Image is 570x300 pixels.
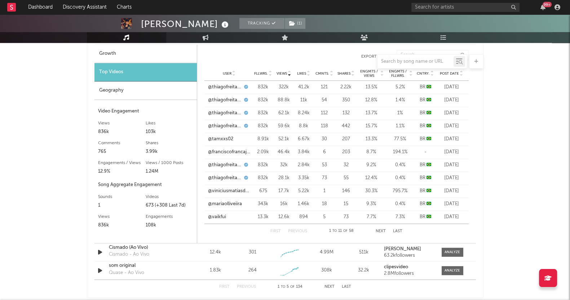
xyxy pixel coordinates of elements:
[416,123,434,130] div: BR
[199,249,232,256] div: 12.4k
[146,128,193,136] div: 103k
[427,202,431,206] span: 🇧🇷
[248,249,256,256] div: 301
[359,175,384,182] div: 12.4 %
[315,187,333,195] div: 1
[296,123,312,130] div: 8.8k
[208,123,243,130] a: @thiagofreitasofc1
[337,162,355,169] div: 32
[322,227,361,235] div: 1 11 58
[332,229,337,233] span: to
[359,213,384,221] div: 7.7 %
[223,71,231,76] span: User
[384,265,434,270] a: clipesvideo
[109,262,184,269] div: som original
[427,124,431,128] span: 🇧🇷
[254,162,272,169] div: 832k
[438,149,465,156] div: [DATE]
[109,244,184,251] a: Cismado (Ao Vivo)
[337,110,355,117] div: 132
[388,149,413,156] div: 194.1 %
[296,213,312,221] div: 894
[416,110,434,117] div: BR
[359,110,384,117] div: 13.7 %
[141,18,230,30] div: [PERSON_NAME]
[254,149,272,156] div: 2.09k
[427,163,431,167] span: 🇧🇷
[359,162,384,169] div: 9.2 %
[281,285,285,288] span: to
[427,189,431,193] span: 🇧🇷
[384,247,421,251] strong: [PERSON_NAME]
[276,84,292,91] div: 322k
[315,71,329,76] span: Cmnts.
[337,187,355,195] div: 146
[337,71,350,76] span: Shares
[347,249,380,256] div: 511k
[427,111,431,115] span: 🇧🇷
[98,139,146,147] div: Comments
[270,283,310,291] div: 1 5 134
[296,84,312,91] div: 41.2k
[208,110,243,117] a: @thiagofreitasofc1
[284,18,306,29] span: ( 1 )
[438,175,465,182] div: [DATE]
[98,201,146,210] div: 1
[98,181,193,189] div: Song Aggregate Engagement
[438,123,465,130] div: [DATE]
[388,123,413,130] div: 1.1 %
[427,215,431,219] span: 🇧🇷
[315,149,333,156] div: 6
[416,149,434,156] div: -
[276,162,292,169] div: 32k
[208,162,243,169] a: @thiagofreitasofc1
[540,4,545,10] button: 99+
[337,213,355,221] div: 73
[276,136,292,143] div: 52.1k
[427,98,431,102] span: 🇧🇷
[359,84,384,91] div: 13.5 %
[296,175,312,182] div: 3.35k
[208,187,251,195] a: @viniciusmatiasdefreitas1
[342,285,351,289] button: Last
[315,97,333,104] div: 54
[388,84,413,91] div: 5.2 %
[254,97,272,104] div: 832k
[98,167,146,176] div: 12.9%
[109,269,144,277] div: Quase - Ao Vivo
[208,149,251,156] a: @franciscofrancajunior
[276,213,292,221] div: 12.6k
[543,2,552,7] div: 99 +
[337,200,355,208] div: 15
[343,229,348,233] span: of
[276,187,292,195] div: 17.7k
[208,84,243,91] a: @thiagofreitasofc1
[94,45,197,63] div: Growth
[276,123,292,130] div: 59.6k
[384,247,434,252] a: [PERSON_NAME]
[388,110,413,117] div: 1 %
[315,213,333,221] div: 5
[94,63,197,81] div: Top Videos
[208,213,226,221] a: @vaikfui
[94,81,197,100] div: Geography
[359,200,384,208] div: 9.3 %
[337,97,355,104] div: 350
[146,167,193,176] div: 1.24M
[438,213,465,221] div: [DATE]
[416,97,434,104] div: BR
[347,267,380,274] div: 32.2k
[254,136,272,143] div: 8.91k
[98,193,146,201] div: Sounds
[438,136,465,143] div: [DATE]
[315,162,333,169] div: 53
[397,50,469,60] input: Search...
[359,69,380,78] span: Engmts / Views
[315,175,333,182] div: 73
[296,149,312,156] div: 3.84k
[146,221,193,230] div: 108k
[208,200,242,208] a: @mariaolliveiira
[290,285,295,288] span: of
[315,136,333,143] div: 30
